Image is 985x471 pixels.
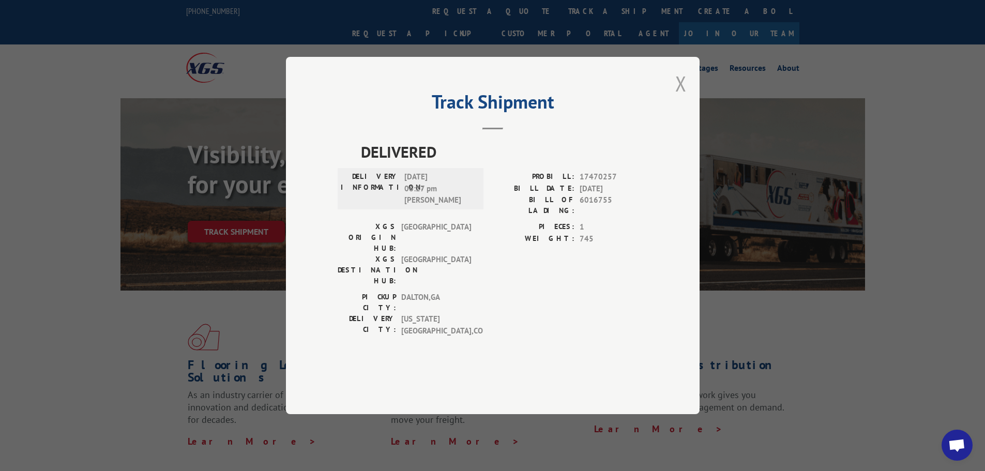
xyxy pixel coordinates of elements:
[401,254,471,286] span: [GEOGRAPHIC_DATA]
[361,140,648,163] span: DELIVERED
[338,313,396,337] label: DELIVERY CITY:
[580,221,648,233] span: 1
[493,221,574,233] label: PIECES:
[675,70,687,97] button: Close modal
[401,221,471,254] span: [GEOGRAPHIC_DATA]
[580,194,648,216] span: 6016755
[493,183,574,195] label: BILL DATE:
[401,292,471,313] span: DALTON , GA
[942,430,973,461] div: Open chat
[493,233,574,245] label: WEIGHT:
[580,183,648,195] span: [DATE]
[338,221,396,254] label: XGS ORIGIN HUB:
[404,171,474,206] span: [DATE] 06:27 pm [PERSON_NAME]
[338,254,396,286] label: XGS DESTINATION HUB:
[338,292,396,313] label: PICKUP CITY:
[580,233,648,245] span: 745
[493,171,574,183] label: PROBILL:
[341,171,399,206] label: DELIVERY INFORMATION:
[401,313,471,337] span: [US_STATE][GEOGRAPHIC_DATA] , CO
[580,171,648,183] span: 17470257
[338,95,648,114] h2: Track Shipment
[493,194,574,216] label: BILL OF LADING:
